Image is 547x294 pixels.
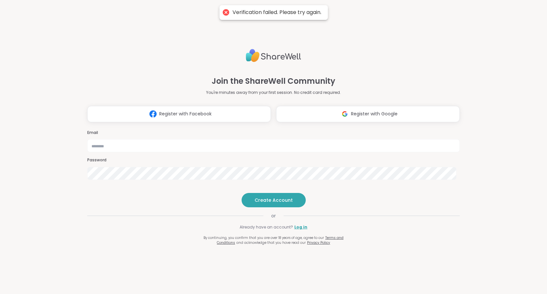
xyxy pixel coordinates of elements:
[232,9,321,16] div: Verification failed. Please try again.
[276,106,460,122] button: Register with Google
[242,193,306,207] button: Create Account
[351,110,398,117] span: Register with Google
[203,235,324,240] span: By continuing, you confirm that you are over 18 years of age, agree to our
[255,197,293,203] span: Create Account
[87,130,460,136] h3: Email
[217,235,344,245] a: Terms and Conditions
[87,106,271,122] button: Register with Facebook
[206,90,341,96] p: You're minutes away from your first session. No credit card required.
[147,108,159,120] img: ShareWell Logomark
[339,108,351,120] img: ShareWell Logomark
[236,240,306,245] span: and acknowledge that you have read our
[87,157,460,163] h3: Password
[159,110,212,117] span: Register with Facebook
[307,240,330,245] a: Privacy Policy
[212,75,335,87] h1: Join the ShareWell Community
[246,46,301,65] img: ShareWell Logo
[263,213,284,219] span: or
[240,224,293,230] span: Already have an account?
[294,224,307,230] a: Log in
